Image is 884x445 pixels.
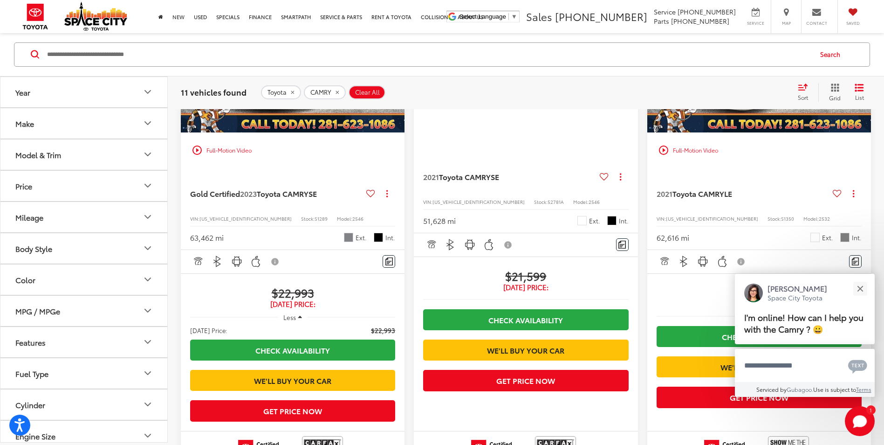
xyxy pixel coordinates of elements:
[654,16,669,26] span: Parts
[142,149,153,160] div: Model & Trim
[818,83,848,102] button: Grid View
[308,188,317,199] span: SE
[745,20,766,26] span: Service
[425,239,437,250] img: Adaptive Cruise Control
[15,119,34,128] div: Make
[855,93,864,101] span: List
[672,188,724,199] span: Toyota CAMRY
[349,85,385,99] button: Clear All
[577,216,587,225] span: Ice Cap
[811,43,854,66] button: Search
[385,233,395,242] span: Int.
[432,198,525,205] span: [US_VEHICLE_IDENTIFICATION_NUMBER]
[385,257,393,265] img: Comments
[445,239,456,250] img: Bluetooth®
[257,188,308,199] span: Toyota CAMRY
[793,83,818,102] button: Select sort value
[657,188,672,199] span: 2021
[0,139,168,170] button: Model & TrimModel & Trim
[142,274,153,285] div: Color
[190,326,227,335] span: [DATE] Price:
[589,216,600,225] span: Ext.
[534,198,548,205] span: Stock:
[735,274,875,397] div: Close[PERSON_NAME]Space City ToyotaI'm online! How can I help you with the Camry ? 😀Type your mes...
[46,43,811,66] input: Search by Make, Model, or Keyword
[279,309,307,326] button: Less
[734,252,750,271] button: View Disclaimer
[776,20,796,26] span: Map
[0,171,168,201] button: PricePrice
[666,215,758,222] span: [US_VEHICLE_IDENTIFICATION_NUMBER]
[845,186,862,202] button: Actions
[423,172,596,182] a: 2021Toyota CAMRYSE
[15,400,45,409] div: Cylinder
[0,296,168,326] button: MPG / MPGeMPG / MPGe
[190,370,395,391] a: We'll Buy Your Car
[852,257,859,265] img: Comments
[250,256,262,267] img: Apple CarPlay
[848,359,867,374] svg: Text
[787,385,813,393] a: Gubagoo.
[806,20,827,26] span: Contact
[657,188,829,199] a: 2021Toyota CAMRYLE
[423,309,628,330] a: Check Availability
[374,233,383,242] span: Gradient Black
[423,283,628,292] span: [DATE] Price:
[190,340,395,361] a: Check Availability
[439,171,491,182] span: Toyota CAMRY
[142,181,153,192] div: Price
[383,255,395,268] button: Comments
[190,299,395,309] span: [DATE] Price:
[199,215,292,222] span: [US_VEHICLE_IDENTIFICATION_NUMBER]
[657,387,862,408] button: Get Price Now
[619,216,629,225] span: Int.
[283,313,296,321] span: Less
[829,94,841,102] span: Grid
[142,118,153,129] div: Make
[856,385,871,393] a: Terms
[612,169,629,185] button: Actions
[0,77,168,107] button: YearYear
[657,285,862,299] span: $19,999
[845,406,875,436] svg: Start Chat
[190,215,199,222] span: VIN:
[190,400,395,421] button: Get Price Now
[261,85,301,99] button: remove Toyota
[181,86,247,97] span: 11 vehicles found
[267,252,283,271] button: View Disclaimer
[142,337,153,348] div: Features
[573,198,589,205] span: Model:
[483,239,495,250] img: Apple CarPlay
[724,188,732,199] span: LE
[607,216,617,225] span: Black
[657,299,862,309] span: [DATE] Price:
[781,215,794,222] span: S1350
[589,198,600,205] span: 2546
[15,213,43,222] div: Mileage
[142,243,153,254] div: Body Style
[423,269,628,283] span: $21,599
[0,358,168,389] button: Fuel TypeFuel Type
[231,256,243,267] img: Android Auto
[671,16,729,26] span: [PHONE_NUMBER]
[678,256,690,267] img: Bluetooth®
[810,233,820,242] span: Ice Cap
[735,349,875,382] textarea: Type your message
[848,83,871,102] button: List View
[0,202,168,232] button: MileageMileage
[526,9,552,24] span: Sales
[798,93,808,101] span: Sort
[304,85,346,99] button: remove CAMRY
[0,389,168,420] button: CylinderCylinder
[356,233,367,242] span: Ext.
[657,232,689,243] div: 62,616 mi
[501,235,517,255] button: View Disclaimer
[845,355,870,376] button: Chat with SMS
[15,88,30,97] div: Year
[0,327,168,357] button: FeaturesFeatures
[620,173,621,181] span: dropdown dots
[678,7,736,16] span: [PHONE_NUMBER]
[555,9,647,24] span: [PHONE_NUMBER]
[64,2,127,31] img: Space City Toyota
[142,399,153,410] div: Cylinder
